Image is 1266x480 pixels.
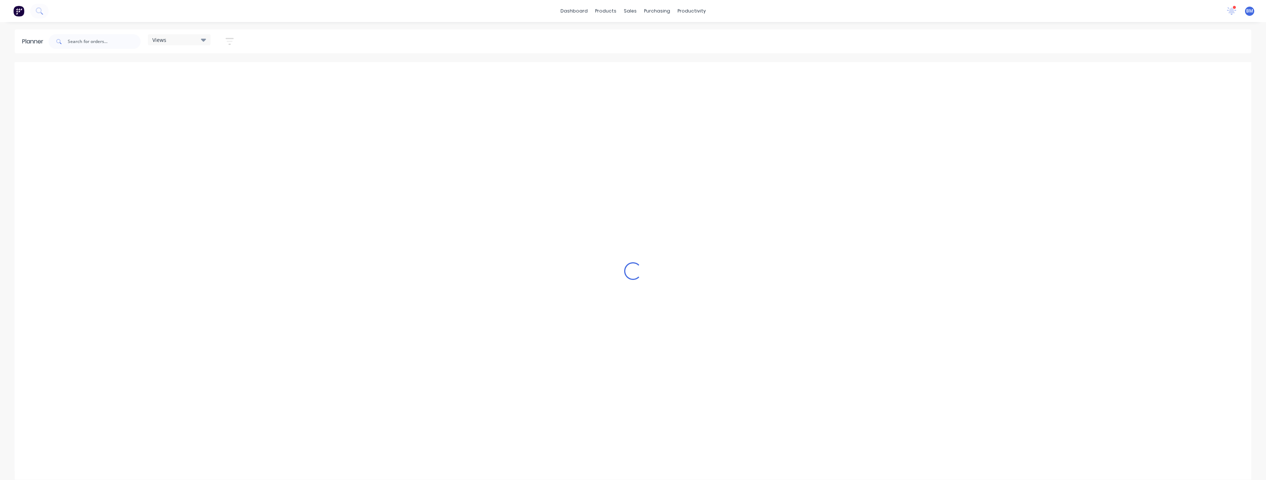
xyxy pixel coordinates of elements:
div: sales [620,6,640,17]
span: BM [1246,8,1253,14]
input: Search for orders... [68,34,141,49]
span: Views [152,36,166,44]
div: productivity [674,6,710,17]
img: Factory [13,6,24,17]
div: Planner [22,37,47,46]
div: products [591,6,620,17]
div: purchasing [640,6,674,17]
a: dashboard [557,6,591,17]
